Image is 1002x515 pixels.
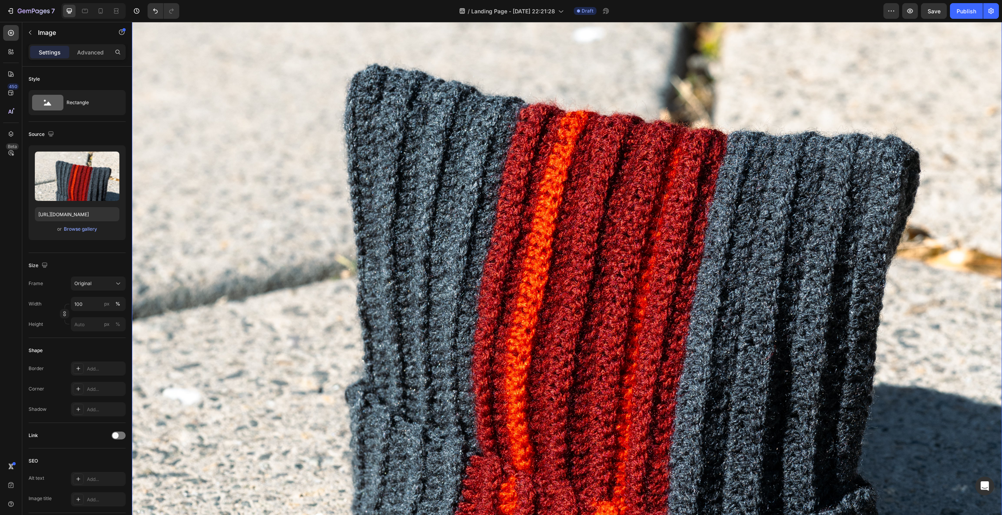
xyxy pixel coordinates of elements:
[468,7,470,15] span: /
[921,3,947,19] button: Save
[71,276,126,291] button: Original
[113,320,123,329] button: px
[57,224,62,234] span: or
[29,432,38,439] div: Link
[29,129,56,140] div: Source
[71,317,126,331] input: px%
[29,406,47,413] div: Shadow
[67,94,114,112] div: Rectangle
[74,280,92,287] span: Original
[29,321,43,328] label: Height
[115,321,120,328] div: %
[29,457,38,464] div: SEO
[64,226,97,233] div: Browse gallery
[38,28,105,37] p: Image
[87,365,124,372] div: Add...
[115,300,120,307] div: %
[104,300,110,307] div: px
[35,207,119,221] input: https://example.com/image.jpg
[582,7,593,14] span: Draft
[71,297,126,311] input: px%
[39,48,61,56] p: Settings
[102,320,112,329] button: %
[87,496,124,503] div: Add...
[77,48,104,56] p: Advanced
[29,347,43,354] div: Shape
[87,476,124,483] div: Add...
[104,321,110,328] div: px
[87,386,124,393] div: Add...
[29,260,49,271] div: Size
[51,6,55,16] p: 7
[471,7,555,15] span: Landing Page - [DATE] 22:21:28
[63,225,97,233] button: Browse gallery
[6,143,19,150] div: Beta
[7,83,19,90] div: 450
[950,3,983,19] button: Publish
[148,3,179,19] div: Undo/Redo
[29,495,52,502] div: Image title
[113,299,123,309] button: px
[29,475,44,482] div: Alt text
[928,8,941,14] span: Save
[29,385,44,392] div: Corner
[975,477,994,495] div: Open Intercom Messenger
[132,22,1002,515] iframe: Design area
[3,3,58,19] button: 7
[29,280,43,287] label: Frame
[29,300,41,307] label: Width
[957,7,976,15] div: Publish
[102,299,112,309] button: %
[87,406,124,413] div: Add...
[29,365,44,372] div: Border
[35,152,119,201] img: preview-image
[29,76,40,83] div: Style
